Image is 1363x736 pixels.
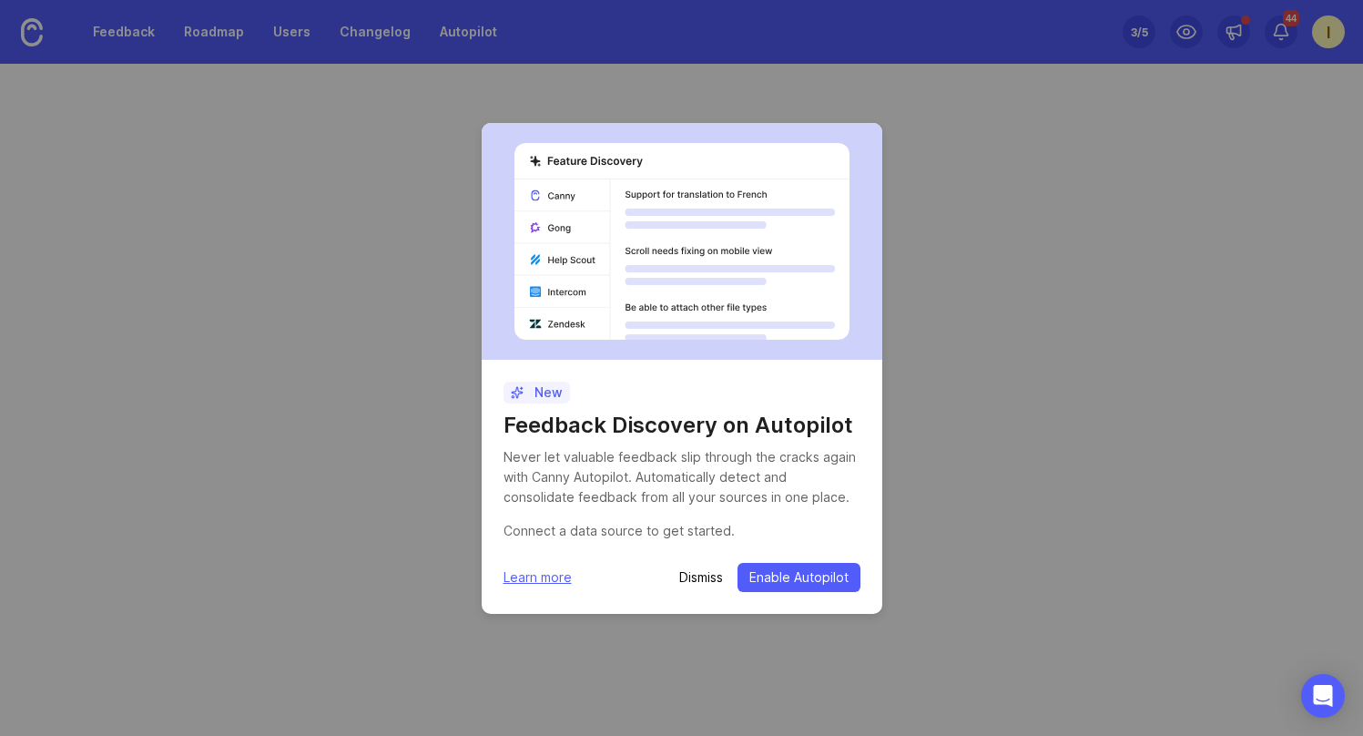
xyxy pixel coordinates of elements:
button: Enable Autopilot [737,563,860,592]
img: autopilot-456452bdd303029aca878276f8eef889.svg [514,143,849,340]
div: Connect a data source to get started. [503,521,860,541]
span: Enable Autopilot [749,568,849,587]
a: Learn more [503,567,572,588]
p: New [511,383,563,402]
button: Dismiss [679,568,723,587]
div: Open Intercom Messenger [1301,674,1345,718]
div: Never let valuable feedback slip through the cracks again with Canny Autopilot. Automatically det... [503,447,860,507]
h1: Feedback Discovery on Autopilot [503,411,860,440]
